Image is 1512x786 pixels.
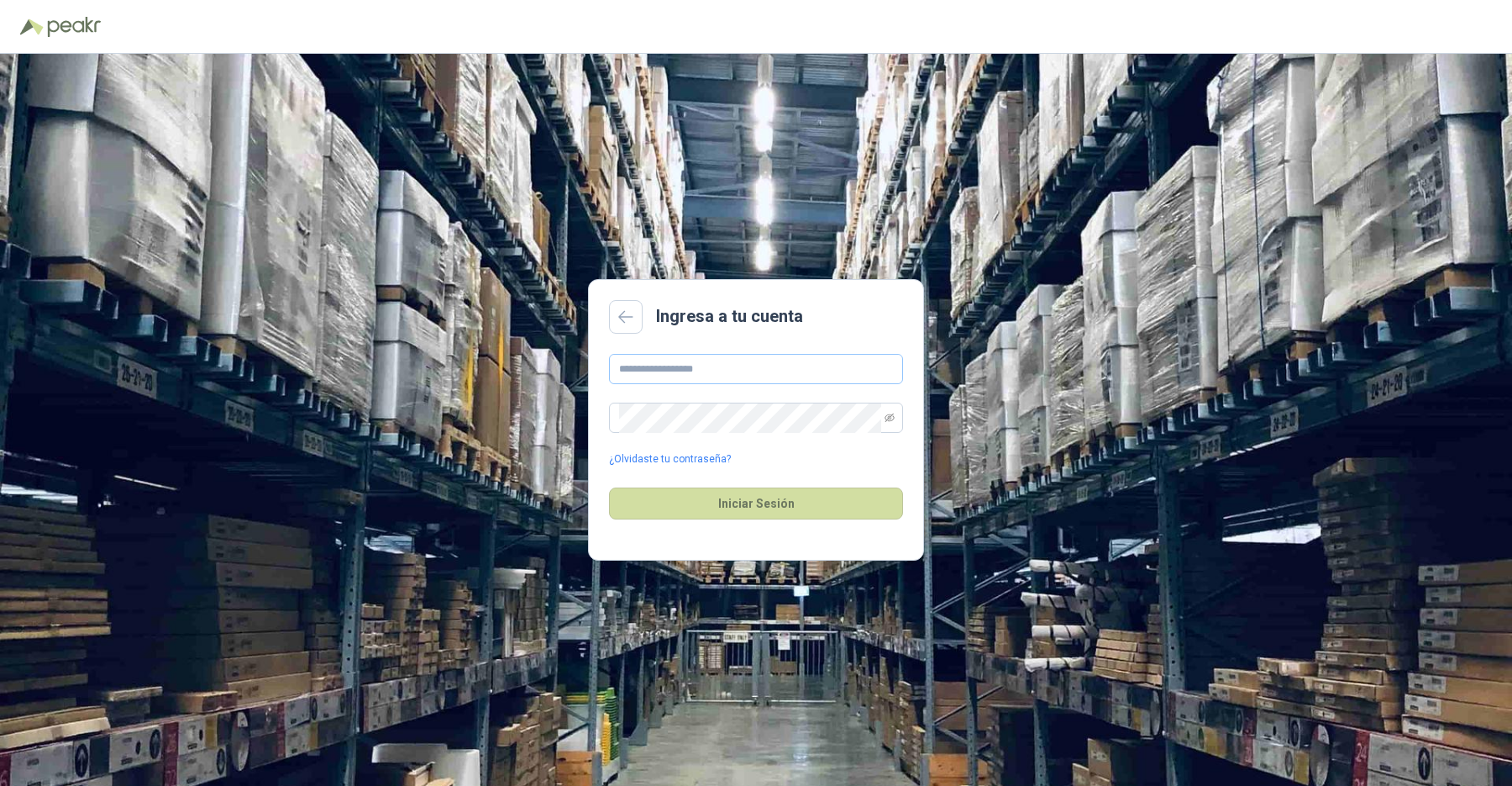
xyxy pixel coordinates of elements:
h2: Ingresa a tu cuenta [656,303,803,330]
span: eye-invisible [885,413,895,423]
img: Logo [20,18,44,35]
a: ¿Olvidaste tu contraseña? [609,451,731,467]
button: Iniciar Sesión [609,488,903,520]
img: Peakr [47,17,101,37]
